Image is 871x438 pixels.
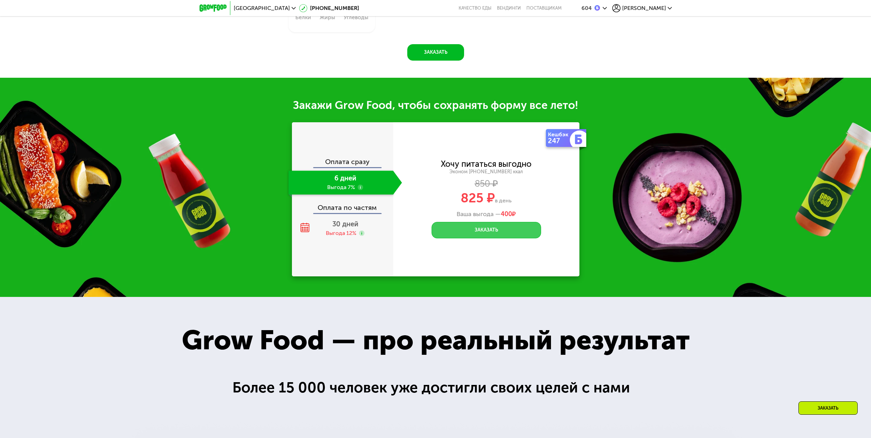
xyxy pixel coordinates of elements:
[234,5,290,11] span: [GEOGRAPHIC_DATA]
[441,160,531,168] div: Хочу питаться выгодно
[432,222,541,238] button: Заказать
[526,5,562,11] div: поставщикам
[497,5,521,11] a: Вендинги
[581,5,592,11] div: 604
[495,197,512,204] span: в день
[161,320,710,361] div: Grow Food — про реальный результат
[798,401,858,415] div: Заказать
[293,158,393,167] div: Оплата сразу
[299,4,359,12] a: [PHONE_NUMBER]
[622,5,666,11] span: [PERSON_NAME]
[548,137,571,144] div: 247
[501,211,516,218] span: ₽
[344,15,368,20] div: Углеводы
[320,15,335,20] div: Жиры
[407,44,464,61] button: Заказать
[393,180,579,188] div: 850 ₽
[326,229,356,237] div: Выгода 12%
[459,5,491,11] a: Качество еды
[293,197,393,213] div: Оплата по частям
[548,132,571,137] div: Кешбэк
[501,210,512,218] span: 400
[332,220,358,228] span: 30 дней
[393,169,579,175] div: Эконом [PHONE_NUMBER] ккал
[295,15,311,20] div: Белки
[393,211,579,218] div: Ваша выгода —
[232,376,639,399] div: Более 15 000 человек уже достигли своих целей с нами
[461,190,495,206] span: 825 ₽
